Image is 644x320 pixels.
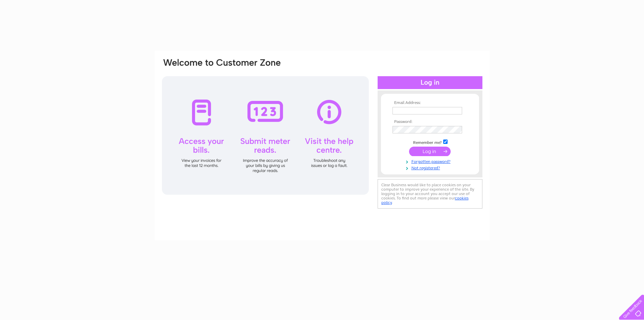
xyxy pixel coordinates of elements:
[392,164,469,171] a: Not registered?
[392,158,469,164] a: Forgotten password?
[381,196,469,205] a: cookies policy
[391,138,469,145] td: Remember me?
[378,179,482,209] div: Clear Business would like to place cookies on your computer to improve your experience of the sit...
[409,147,451,156] input: Submit
[391,120,469,124] th: Password:
[391,101,469,105] th: Email Address:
